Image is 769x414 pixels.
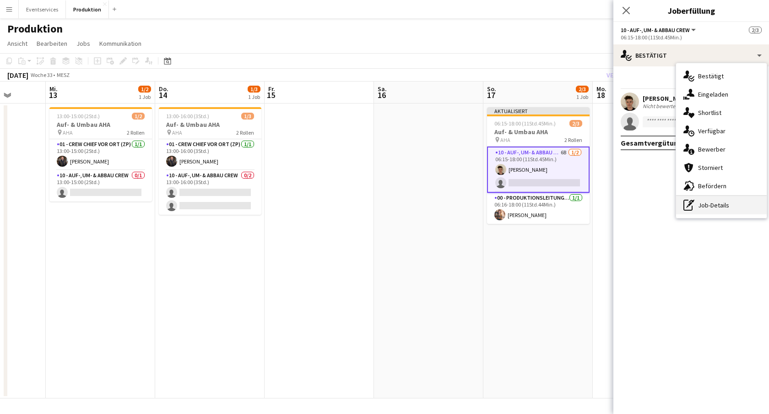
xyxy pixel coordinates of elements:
div: [DATE] [7,71,28,80]
span: 2/3 [576,86,589,93]
div: Eingeladen [676,85,767,103]
div: 1 Job [248,93,260,100]
div: Gesamtvergütung [621,138,682,147]
span: 1/2 [132,113,145,120]
button: 10 - Auf-, Um- & Abbau Crew [621,27,697,33]
div: Nicht bewertet [643,103,679,109]
div: Bewerber [676,140,767,158]
span: 2 Rollen [564,136,582,143]
button: Produktion [66,0,109,18]
span: 15 [267,90,275,100]
span: 13 [48,90,58,100]
span: 1/3 [248,86,260,93]
span: 13:00-16:00 (3Std.) [166,113,209,120]
app-card-role: 10 - Auf-, Um- & Abbau Crew0/113:00-15:00 (2Std.) [49,170,152,202]
button: Eventservices [19,0,66,18]
div: Verfügbar [676,122,767,140]
span: 10 - Auf-, Um- & Abbau Crew [621,27,690,33]
span: 06:15-18:00 (11Std.45Min.) [494,120,556,127]
span: 14 [157,90,168,100]
span: So. [487,85,496,93]
a: Kommunikation [96,38,145,49]
span: 2/3 [749,27,762,33]
span: 2 Rollen [236,129,254,136]
div: Job-Details [676,196,767,214]
span: 16 [376,90,387,100]
h1: Produktion [7,22,63,36]
span: 17 [486,90,496,100]
span: 2 Rollen [127,129,145,136]
app-card-role: 00 - Produktionsleitung vor Ort (ZP)1/106:16-18:00 (11Std.44Min.)[PERSON_NAME] [487,193,590,224]
div: MESZ [57,71,70,78]
app-card-role: 01 - Crew Chief vor Ort (ZP)1/113:00-15:00 (2Std.)[PERSON_NAME] [49,139,152,170]
div: Storniert [676,158,767,177]
div: Befördern [676,177,767,195]
span: Sa. [378,85,387,93]
app-card-role: 10 - Auf-, Um- & Abbau Crew6B1/206:15-18:00 (11Std.45Min.)[PERSON_NAME] [487,147,590,193]
a: Ansicht [4,38,31,49]
span: AHA [63,129,73,136]
span: Bearbeiten [37,39,67,48]
span: Mo. [596,85,607,93]
a: Bearbeiten [33,38,71,49]
span: 2/3 [569,120,582,127]
h3: Auf- & Umbau AHA [487,128,590,136]
span: 1/3 [241,113,254,120]
app-job-card: Aktualisiert06:15-18:00 (11Std.45Min.)2/3Auf- & Umbau AHA AHA2 Rollen10 - Auf-, Um- & Abbau Crew6... [487,107,590,224]
h3: Auf- & Umbau AHA [49,120,152,129]
div: Bestätigt [676,67,767,85]
span: Woche 33 [30,71,53,78]
span: Fr. [268,85,275,93]
div: Shortlist [676,103,767,122]
app-card-role: 10 - Auf-, Um- & Abbau Crew0/213:00-16:00 (3Std.) [159,170,261,215]
app-card-role: 01 - Crew Chief vor Ort (ZP)1/113:00-16:00 (3Std.)[PERSON_NAME] [159,139,261,170]
div: Bestätigt [613,44,769,66]
span: Do. [159,85,168,93]
span: 13:00-15:00 (2Std.) [57,113,100,120]
app-job-card: 13:00-16:00 (3Std.)1/3Auf- & Umbau AHA AHA2 Rollen01 - Crew Chief vor Ort (ZP)1/113:00-16:00 (3St... [159,107,261,215]
span: 1/2 [138,86,151,93]
span: Kommunikation [99,39,141,48]
div: Aktualisiert [487,107,590,114]
span: AHA [500,136,510,143]
div: 1 Job [139,93,151,100]
span: Mi. [49,85,58,93]
span: Ansicht [7,39,27,48]
div: 06:15-18:00 (11Std.45Min.) [621,34,762,41]
app-job-card: 13:00-15:00 (2Std.)1/2Auf- & Umbau AHA AHA2 Rollen01 - Crew Chief vor Ort (ZP)1/113:00-15:00 (2St... [49,107,152,202]
h3: Auf- & Umbau AHA [159,120,261,129]
a: Jobs [73,38,94,49]
h3: Joberfüllung [613,5,769,16]
span: 18 [595,90,607,100]
div: [PERSON_NAME] [643,94,710,103]
span: Jobs [76,39,90,48]
span: AHA [172,129,182,136]
div: 1 Job [576,93,588,100]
